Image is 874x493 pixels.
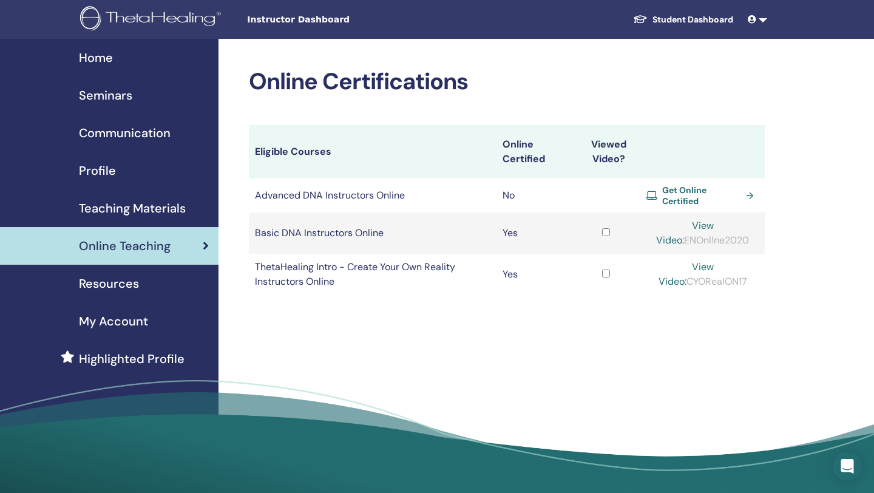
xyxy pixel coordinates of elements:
[79,161,116,180] span: Profile
[249,68,765,96] h2: Online Certifications
[79,86,132,104] span: Seminars
[79,199,186,217] span: Teaching Materials
[79,274,139,293] span: Resources
[571,125,640,178] th: Viewed Video?
[247,13,429,26] span: Instructor Dashboard
[249,254,496,295] td: ThetaHealing Intro - Create Your Own Reality Instructors Online
[249,212,496,254] td: Basic DNA Instructors Online
[662,185,740,206] span: Get Online Certified
[496,254,571,295] td: Yes
[496,212,571,254] td: Yes
[249,178,496,212] td: Advanced DNA Instructors Online
[79,237,171,255] span: Online Teaching
[633,14,648,24] img: graduation-cap-white.svg
[646,260,759,289] div: CYORealON17
[80,6,225,33] img: logo.png
[249,125,496,178] th: Eligible Courses
[79,124,171,142] span: Communication
[79,312,148,330] span: My Account
[79,49,113,67] span: Home
[833,452,862,481] div: Open Intercom Messenger
[656,219,714,246] a: View Video:
[646,185,759,206] a: Get Online Certified
[659,260,714,288] a: View Video:
[623,8,743,31] a: Student Dashboard
[496,178,571,212] td: No
[646,219,759,248] div: ENOnl!ne2020
[496,125,571,178] th: Online Certified
[79,350,185,368] span: Highlighted Profile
